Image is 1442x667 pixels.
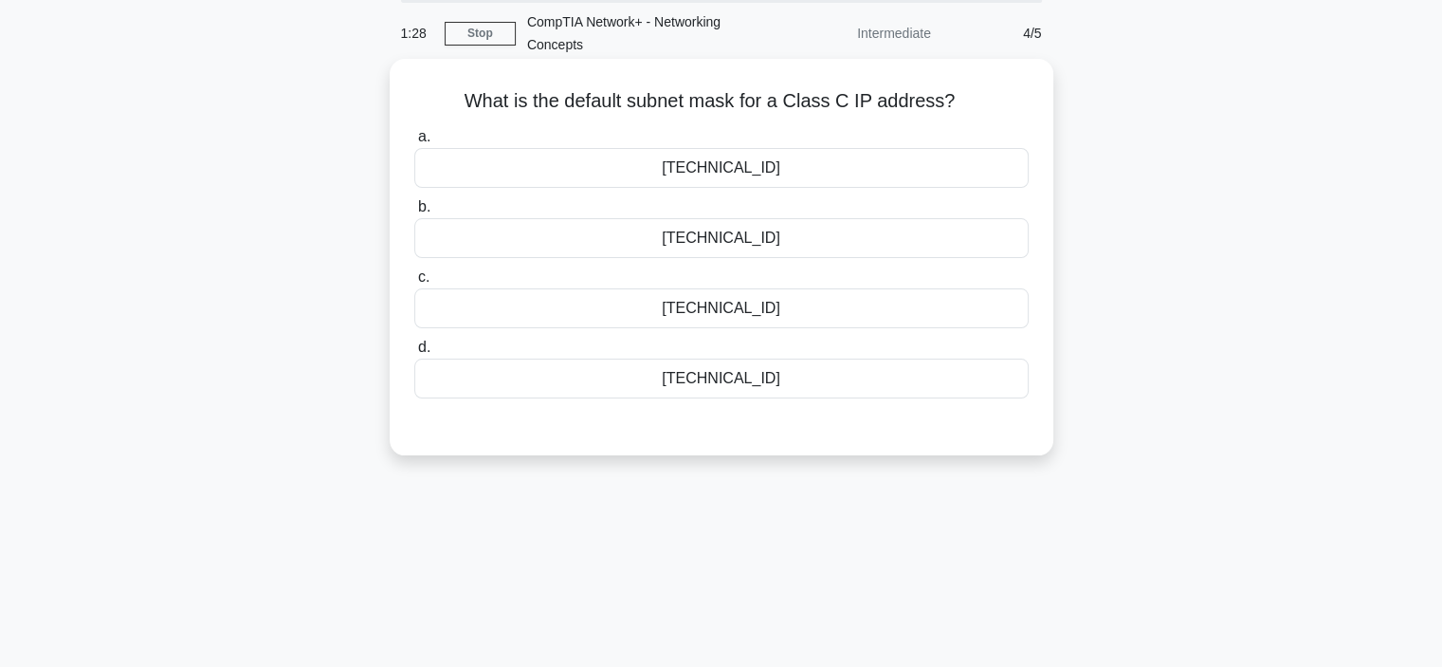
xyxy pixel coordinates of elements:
[942,14,1053,52] div: 4/5
[414,218,1029,258] div: [TECHNICAL_ID]
[414,288,1029,328] div: [TECHNICAL_ID]
[414,148,1029,188] div: [TECHNICAL_ID]
[418,198,430,214] span: b.
[414,359,1029,398] div: [TECHNICAL_ID]
[418,269,429,285] span: c.
[418,339,430,355] span: d.
[445,22,516,46] a: Stop
[776,14,942,52] div: Intermediate
[412,89,1031,114] h5: What is the default subnet mask for a Class C IP address?
[418,128,430,144] span: a.
[516,3,776,64] div: CompTIA Network+ - Networking Concepts
[390,14,445,52] div: 1:28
